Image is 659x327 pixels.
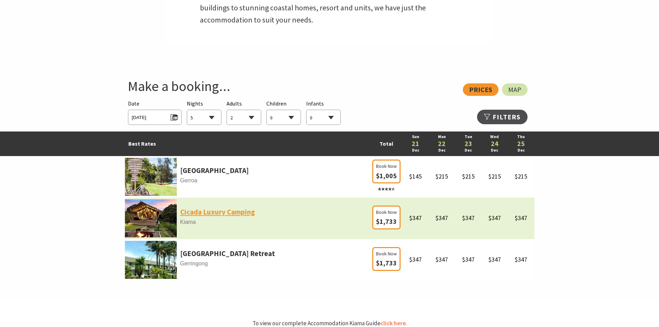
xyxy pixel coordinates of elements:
[459,134,478,140] a: Tue
[462,214,475,222] span: $347
[488,255,501,263] span: $347
[187,99,221,125] div: Choose a number of nights
[409,172,422,180] span: $145
[128,99,182,125] div: Please choose your desired arrival date
[488,172,501,180] span: $215
[432,147,451,154] a: Dec
[511,134,531,140] a: Thu
[515,172,527,180] span: $215
[180,248,275,260] a: [GEOGRAPHIC_DATA] Retreat
[125,241,177,279] img: parkridgea.jpg
[125,199,177,237] img: cicadalc-primary-31d37d92-1cfa-4b29-b30e-8e55f9b407e4.jpg
[370,131,402,156] td: Total
[372,173,401,193] a: Book Now $1,005
[436,172,448,180] span: $215
[508,87,521,92] span: Map
[485,140,504,147] a: 24
[125,131,370,156] td: Best Rates
[406,134,425,140] a: Sun
[515,255,527,263] span: $347
[511,147,531,154] a: Dec
[180,165,249,176] a: [GEOGRAPHIC_DATA]
[409,255,422,263] span: $347
[132,112,178,121] span: [DATE]
[406,147,425,154] a: Dec
[376,171,397,180] span: $1,005
[432,134,451,140] a: Mon
[436,255,448,263] span: $347
[227,100,242,107] span: Adults
[409,214,422,222] span: $347
[376,250,397,257] span: Book Now
[125,259,370,268] span: Gerringong
[376,217,397,226] span: $1,733
[406,140,425,147] a: 21
[462,255,475,263] span: $347
[187,99,203,108] span: Nights
[488,214,501,222] span: $347
[485,134,504,140] a: Wed
[125,218,370,227] span: Kiama
[515,214,527,222] span: $347
[462,172,475,180] span: $215
[372,218,401,225] a: Book Now $1,733
[125,176,370,185] span: Gerroa
[376,208,397,216] span: Book Now
[376,162,397,170] span: Book Now
[485,147,504,154] a: Dec
[376,258,397,267] span: $1,733
[459,140,478,147] a: 23
[125,158,177,196] img: 341340-primary-01e7c4ec-2bb2-4952-9e85-574f5e777e2c.jpg
[511,140,531,147] a: 25
[459,147,478,154] a: Dec
[502,83,528,96] a: Map
[266,100,286,107] span: Children
[306,100,324,107] span: Infants
[432,140,451,147] a: 22
[128,100,139,107] span: Date
[180,206,255,218] a: Cicada Luxury Camping
[372,260,401,267] a: Book Now $1,733
[436,214,448,222] span: $347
